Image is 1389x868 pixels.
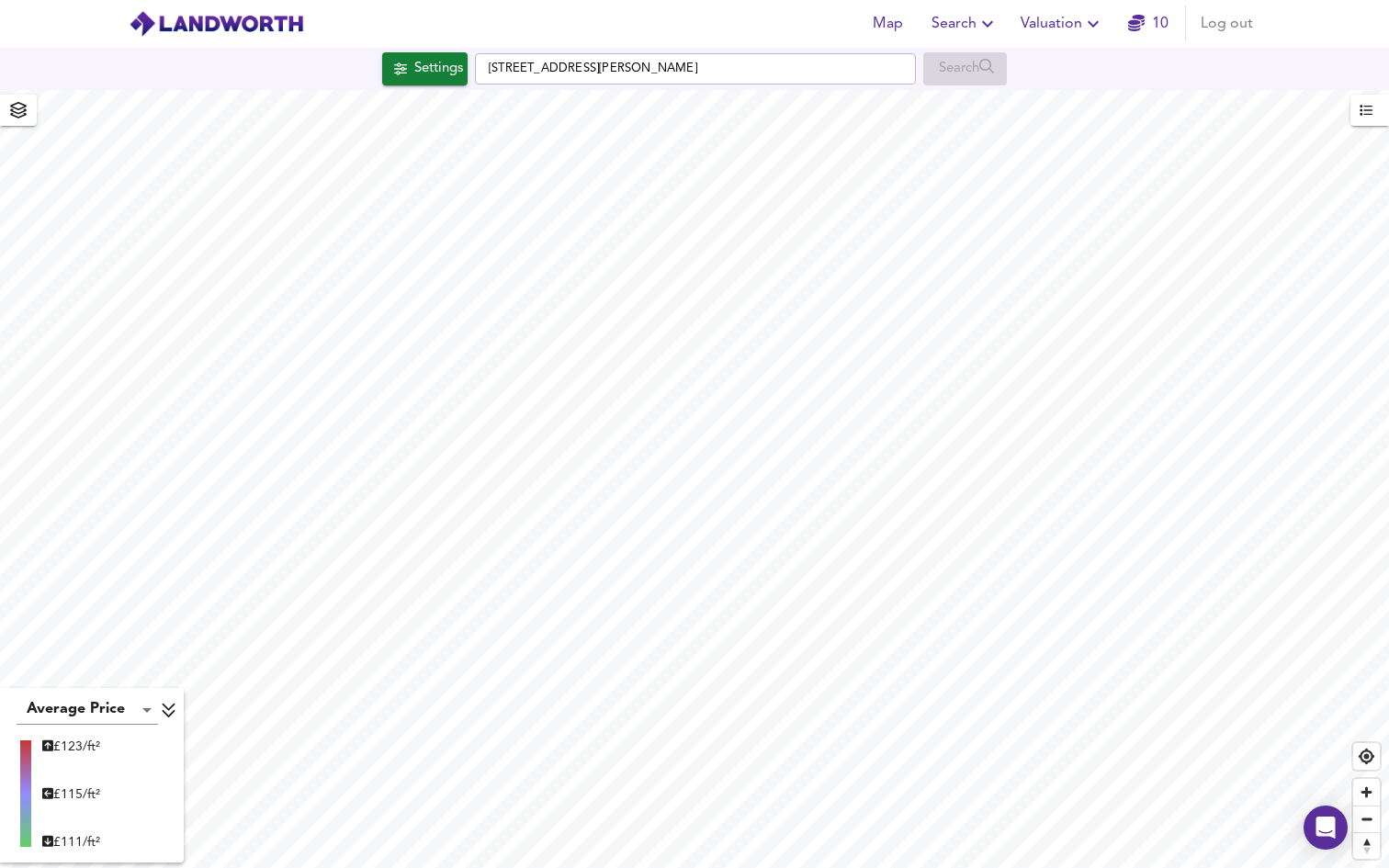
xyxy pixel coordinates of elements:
button: Log out [1193,6,1260,42]
a: 10 [1128,11,1169,37]
div: Settings [414,57,463,81]
button: 10 [1119,6,1178,42]
button: Find my location [1353,743,1380,770]
button: Valuation [1013,6,1112,42]
div: £ 111/ft² [42,833,100,851]
span: Log out [1201,11,1253,37]
span: Search [932,11,999,37]
button: Search [924,6,1006,42]
div: Average Price [17,695,158,725]
img: logo [129,10,304,38]
button: Settings [382,52,468,85]
div: Open Intercom Messenger [1304,806,1348,850]
div: Click to configure Search Settings [382,52,468,85]
span: Reset bearing to north [1353,833,1380,859]
button: Zoom in [1353,779,1380,806]
span: Map [865,11,909,37]
input: Enter a location... [475,53,916,85]
span: Valuation [1021,11,1104,37]
span: Zoom out [1353,806,1380,832]
div: £ 123/ft² [42,738,100,756]
div: Enable a Source before running a Search [923,52,1007,85]
button: Zoom out [1353,806,1380,832]
div: £ 115/ft² [42,785,100,804]
button: Map [858,6,917,42]
button: Reset bearing to north [1353,832,1380,859]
